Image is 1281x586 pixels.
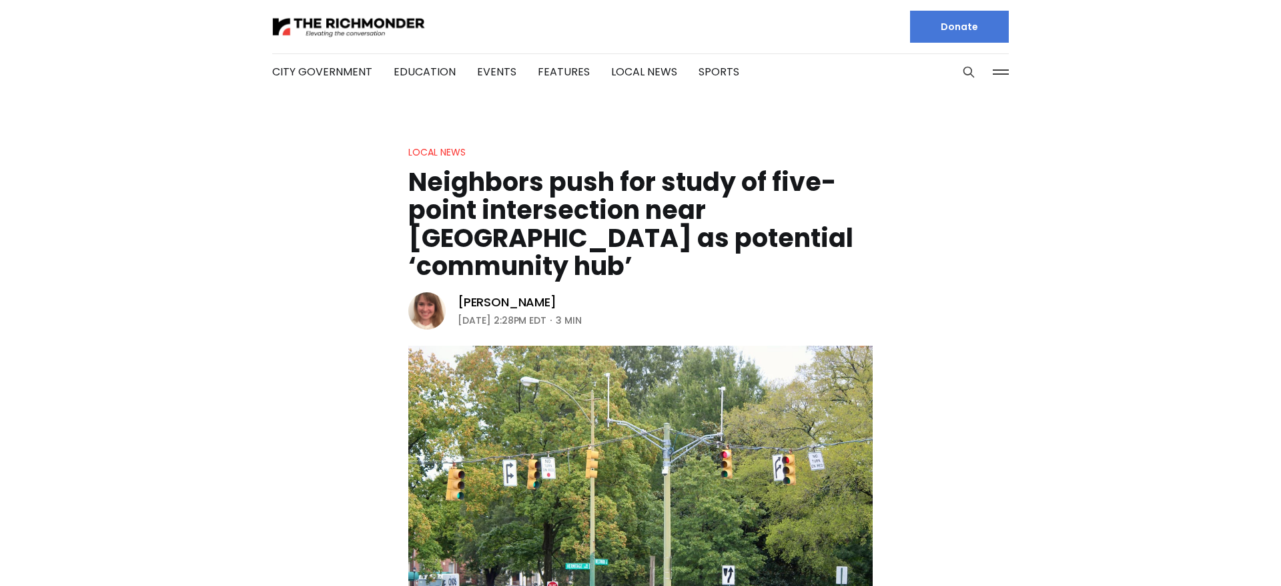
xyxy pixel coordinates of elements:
a: Education [394,64,456,79]
h1: Neighbors push for study of five-point intersection near [GEOGRAPHIC_DATA] as potential ‘communit... [408,168,873,280]
img: The Richmonder [272,15,426,39]
iframe: portal-trigger [1211,521,1281,586]
a: Local News [408,145,466,159]
span: 3 min [556,312,582,328]
a: Local News [611,64,677,79]
img: Sarah Vogelsong [408,292,446,330]
button: Search this site [959,62,979,82]
a: City Government [272,64,372,79]
a: Events [477,64,516,79]
a: Donate [910,11,1009,43]
a: Sports [699,64,739,79]
a: Features [538,64,590,79]
time: [DATE] 2:28PM EDT [458,312,546,328]
a: [PERSON_NAME] [458,294,556,310]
